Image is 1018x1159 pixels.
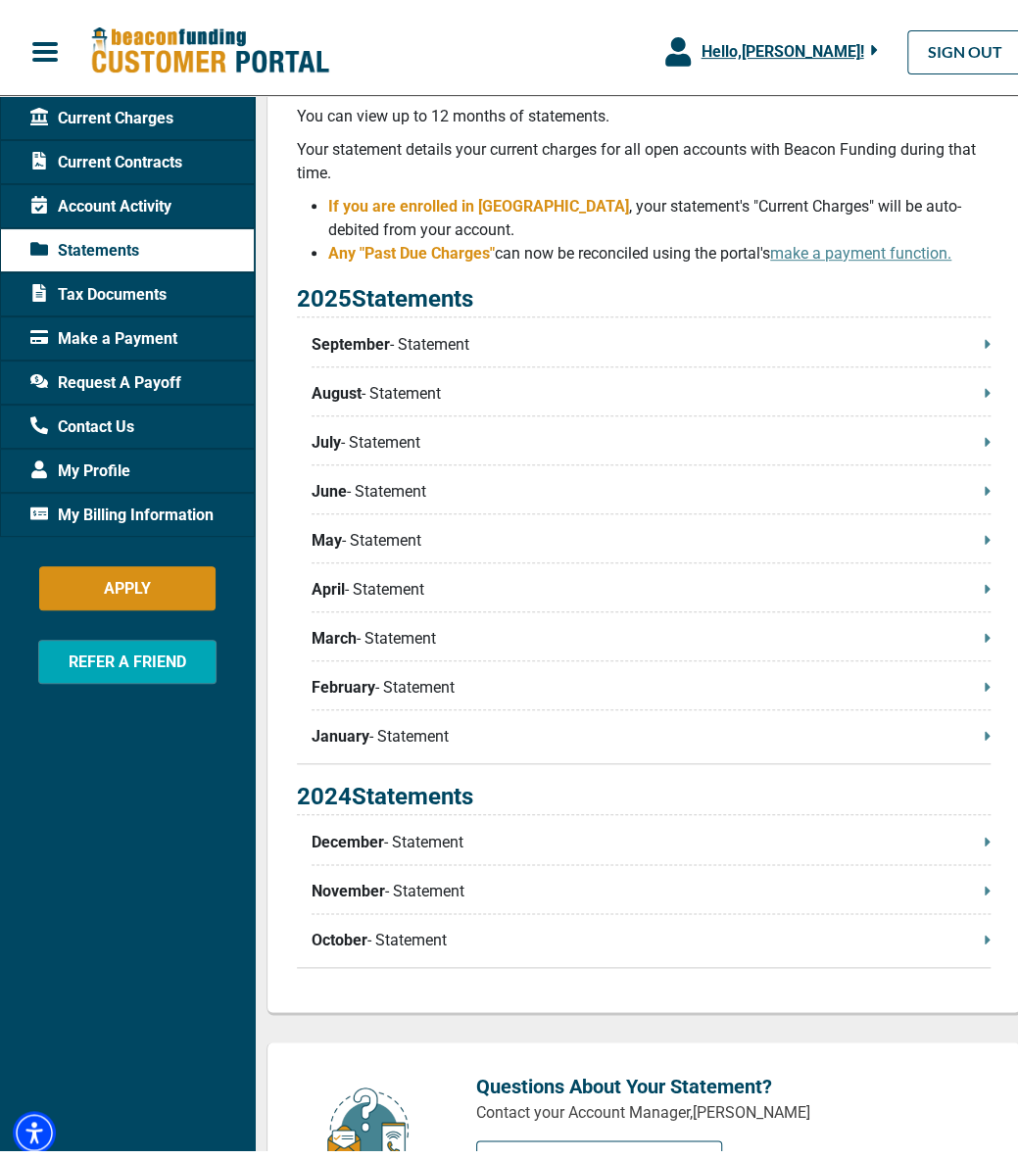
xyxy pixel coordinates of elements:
p: - Statement [312,668,991,692]
span: February [312,668,375,692]
p: - Statement [312,521,991,545]
p: - Statement [312,423,991,447]
span: If you are enrolled in [GEOGRAPHIC_DATA] [328,189,629,208]
span: , your statement's "Current Charges" will be auto-debited from your account. [328,189,961,231]
span: Tax Documents [30,275,167,299]
span: May [312,521,342,545]
span: August [312,374,362,398]
div: Accessibility Menu [13,1103,56,1146]
p: - Statement [312,872,991,895]
p: - Statement [312,921,991,944]
span: September [312,325,390,349]
p: - Statement [312,374,991,398]
p: Contact your Account Manager, [PERSON_NAME] [476,1093,991,1117]
span: December [312,823,384,846]
p: - Statement [312,823,991,846]
span: Statements [30,231,139,255]
span: June [312,472,347,496]
span: Current Contracts [30,143,182,167]
button: REFER A FRIEND [38,632,217,676]
p: 2024 Statements [297,771,991,807]
p: - Statement [312,472,991,496]
p: Your statement details your current charges for all open accounts with Beacon Funding during that... [297,130,991,177]
p: - Statement [312,570,991,594]
button: APPLY [39,558,216,603]
span: January [312,717,369,741]
span: Contact Us [30,408,134,431]
span: March [312,619,357,643]
span: Any "Past Due Charges" [328,236,495,255]
p: - Statement [312,325,991,349]
p: 2025 Statements [297,273,991,310]
p: - Statement [312,619,991,643]
span: My Billing Information [30,496,214,519]
span: April [312,570,345,594]
span: Make a Payment [30,319,177,343]
span: July [312,423,341,447]
span: My Profile [30,452,130,475]
a: make a payment function. [770,236,951,255]
p: - Statement [312,717,991,741]
span: can now be reconciled using the portal's [495,236,951,255]
span: Request A Payoff [30,363,181,387]
span: October [312,921,367,944]
span: Account Activity [30,187,171,211]
img: Beacon Funding Customer Portal Logo [90,19,329,69]
span: Hello, [PERSON_NAME] ! [701,34,863,53]
span: November [312,872,385,895]
span: Current Charges [30,99,173,122]
p: You can view up to 12 months of statements. [297,97,991,121]
p: Questions About Your Statement? [476,1064,991,1093]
